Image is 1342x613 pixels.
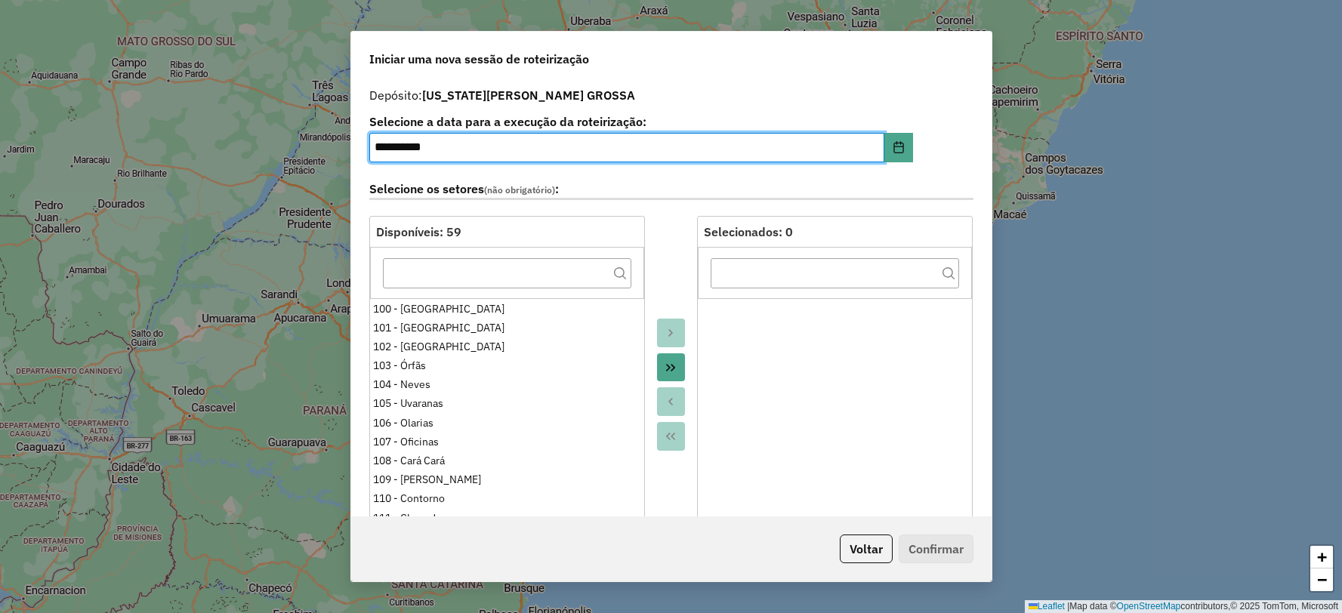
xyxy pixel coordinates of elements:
[376,223,638,241] div: Disponíveis: 59
[369,112,913,131] label: Selecione a data para a execução da roteirização:
[373,320,640,336] div: 101 - [GEOGRAPHIC_DATA]
[373,453,640,469] div: 108 - Cará Cará
[373,358,640,374] div: 103 - Órfãs
[1310,546,1333,568] a: Zoom in
[373,301,640,317] div: 100 - [GEOGRAPHIC_DATA]
[373,510,640,526] div: 111 - Chapada
[373,415,640,431] div: 106 - Olarias
[1310,568,1333,591] a: Zoom out
[484,184,555,196] span: (não obrigatório)
[422,88,635,103] strong: [US_STATE][PERSON_NAME] GROSSA
[373,491,640,507] div: 110 - Contorno
[373,434,640,450] div: 107 - Oficinas
[373,472,640,488] div: 109 - [PERSON_NAME]
[1029,601,1065,611] a: Leaflet
[373,396,640,411] div: 105 - Uvaranas
[369,50,589,68] span: Iniciar uma nova sessão de roteirização
[1067,601,1069,611] span: |
[1117,601,1181,611] a: OpenStreetMap
[884,133,913,163] button: Choose Date
[369,180,973,200] label: Selecione os setores :
[1317,570,1327,589] span: −
[373,377,640,393] div: 104 - Neves
[369,86,973,104] div: Depósito:
[840,534,893,563] button: Voltar
[373,339,640,355] div: 102 - [GEOGRAPHIC_DATA]
[657,353,686,382] button: Move All to Target
[704,223,966,241] div: Selecionados: 0
[1317,547,1327,566] span: +
[1025,600,1342,613] div: Map data © contributors,© 2025 TomTom, Microsoft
